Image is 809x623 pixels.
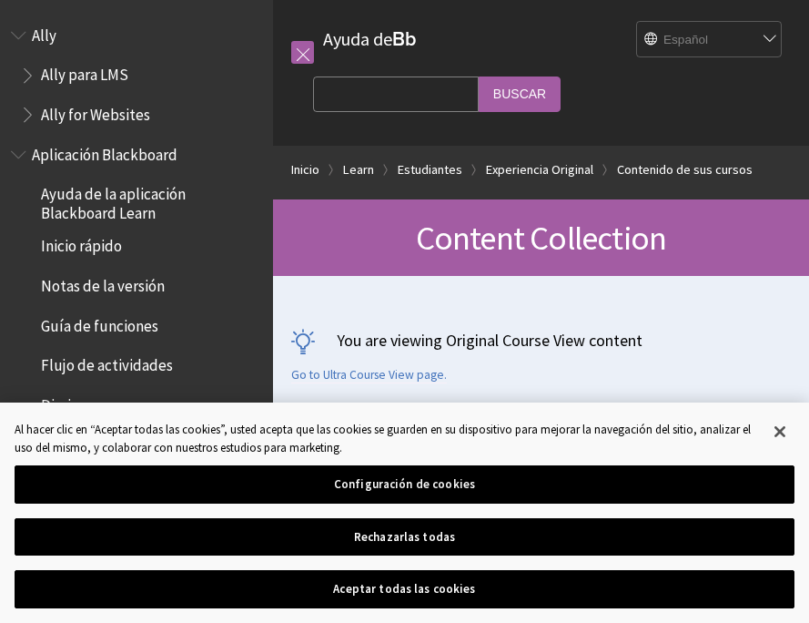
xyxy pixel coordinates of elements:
[291,329,791,352] p: You are viewing Original Course View content
[479,77,561,112] input: Buscar
[41,179,260,222] span: Ayuda de la aplicación Blackboard Learn
[41,231,122,256] span: Inicio rápido
[416,217,667,259] span: Content Collection
[392,27,417,51] strong: Bb
[323,27,417,50] a: Ayuda deBb
[41,271,165,295] span: Notas de la versión
[32,20,56,45] span: Ally
[15,518,794,557] button: Rechazarlas todas
[486,158,593,181] a: Experiencia Original
[41,311,158,335] span: Guía de funciones
[15,421,754,456] div: Al hacer clic en “Aceptar todas las cookies”, usted acepta que las cookies se guarden en su dispo...
[11,20,262,130] nav: Book outline for Anthology Ally Help
[760,412,800,452] button: Cerrar
[15,465,794,504] button: Configuración de cookies
[41,99,150,124] span: Ally for Websites
[15,570,794,608] button: Aceptar todas las cookies
[291,367,447,383] a: Go to Ultra Course View page.
[637,22,783,58] select: Site Language Selector
[32,139,177,164] span: Aplicación Blackboard
[343,158,374,181] a: Learn
[617,158,753,181] a: Contenido de sus cursos
[398,158,462,181] a: Estudiantes
[41,60,128,85] span: Ally para LMS
[41,390,86,414] span: Diarios
[291,158,319,181] a: Inicio
[41,351,173,375] span: Flujo de actividades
